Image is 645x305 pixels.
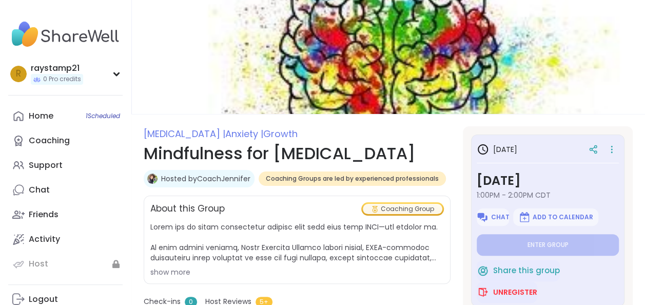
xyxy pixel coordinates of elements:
[477,208,509,226] button: Chat
[477,190,619,200] span: 1:00PM - 2:00PM CDT
[29,184,50,196] div: Chat
[29,234,60,245] div: Activity
[16,67,21,81] span: r
[29,294,58,305] div: Logout
[8,178,123,202] a: Chat
[477,281,537,303] button: Unregister
[147,174,158,184] img: CoachJennifer
[266,175,439,183] span: Coaching Groups are led by experienced professionals
[150,202,225,216] h2: About this Group
[43,75,81,84] span: 0 Pro credits
[476,211,488,223] img: ShareWell Logomark
[533,213,593,221] span: Add to Calendar
[477,171,619,190] h3: [DATE]
[477,143,517,156] h3: [DATE]
[263,127,298,140] span: Growth
[493,265,560,277] span: Share this group
[161,174,250,184] a: Hosted byCoachJennifer
[8,104,123,128] a: Home1Scheduled
[31,63,83,74] div: raystamp21
[8,252,123,276] a: Host
[363,204,442,214] div: Coaching Group
[144,141,451,166] h1: Mindfulness for [MEDICAL_DATA]
[477,264,489,277] img: ShareWell Logomark
[491,213,509,221] span: Chat
[29,258,48,270] div: Host
[225,127,263,140] span: Anxiety |
[144,127,225,140] span: [MEDICAL_DATA] |
[150,267,444,277] div: show more
[150,222,444,263] span: Lorem ips do sitam consectetur adipisc elit sedd eius temp INCI—utl etdolor ma. Al enim admini ve...
[477,286,489,298] img: ShareWell Logomark
[493,287,537,297] span: Unregister
[8,227,123,252] a: Activity
[8,153,123,178] a: Support
[477,260,560,281] button: Share this group
[8,128,123,153] a: Coaching
[477,234,619,256] button: Enter group
[518,211,531,223] img: ShareWell Logomark
[527,241,569,249] span: Enter group
[8,202,123,227] a: Friends
[29,160,63,171] div: Support
[8,16,123,52] img: ShareWell Nav Logo
[513,208,598,226] button: Add to Calendar
[29,135,70,146] div: Coaching
[29,110,53,122] div: Home
[86,112,120,120] span: 1 Scheduled
[29,209,58,220] div: Friends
